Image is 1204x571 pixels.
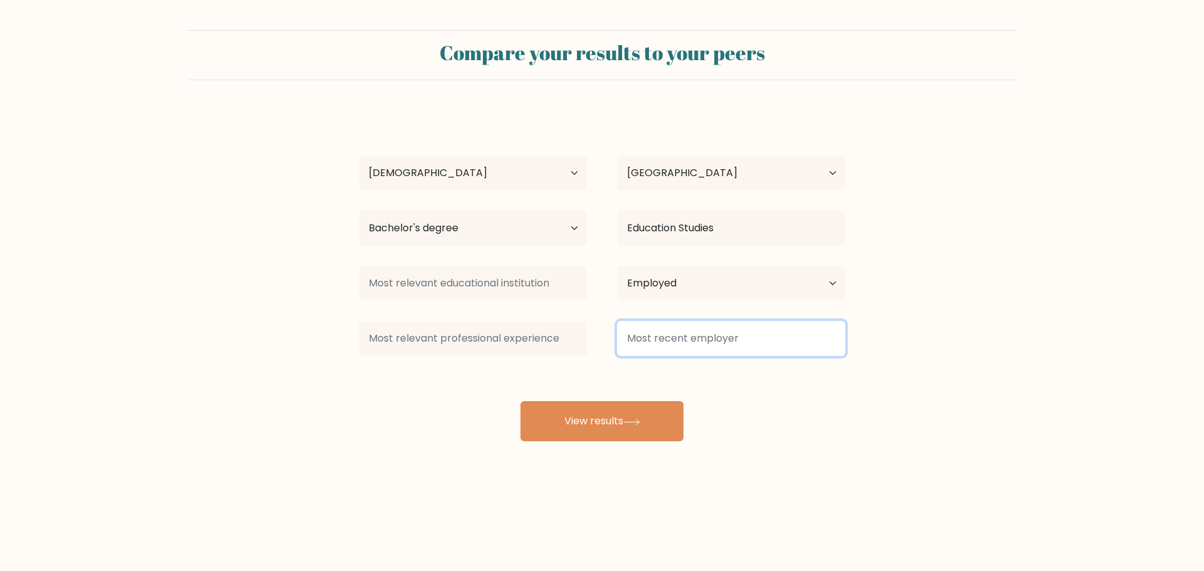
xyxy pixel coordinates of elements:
input: Most relevant educational institution [359,266,587,301]
input: What did you study? [617,211,845,246]
button: View results [520,401,684,441]
h2: Compare your results to your peers [196,41,1008,65]
input: Most relevant professional experience [359,321,587,356]
input: Most recent employer [617,321,845,356]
